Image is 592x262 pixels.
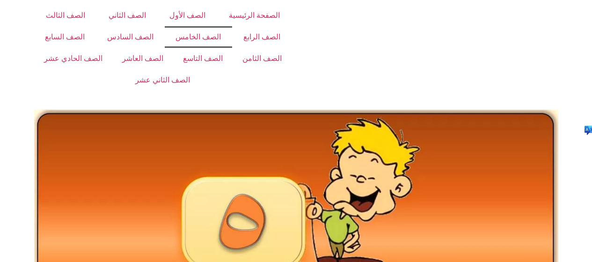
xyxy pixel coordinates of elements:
a: الصف التاسع [173,48,233,69]
a: الصف الرابع [232,26,292,48]
a: الصف الثاني عشر [34,69,292,91]
a: الصف الثالث [34,5,97,26]
a: الصف الثاني [97,5,158,26]
a: الصف السابع [34,26,96,48]
a: الصف الحادي عشر [34,48,112,69]
a: الصف الثامن [233,48,292,69]
a: الصف السادس [96,26,165,48]
a: الصفحة الرئيسية [217,5,292,26]
a: الصف الأول [158,5,217,26]
a: الصف الخامس [165,26,233,48]
a: الصف العاشر [112,48,173,69]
